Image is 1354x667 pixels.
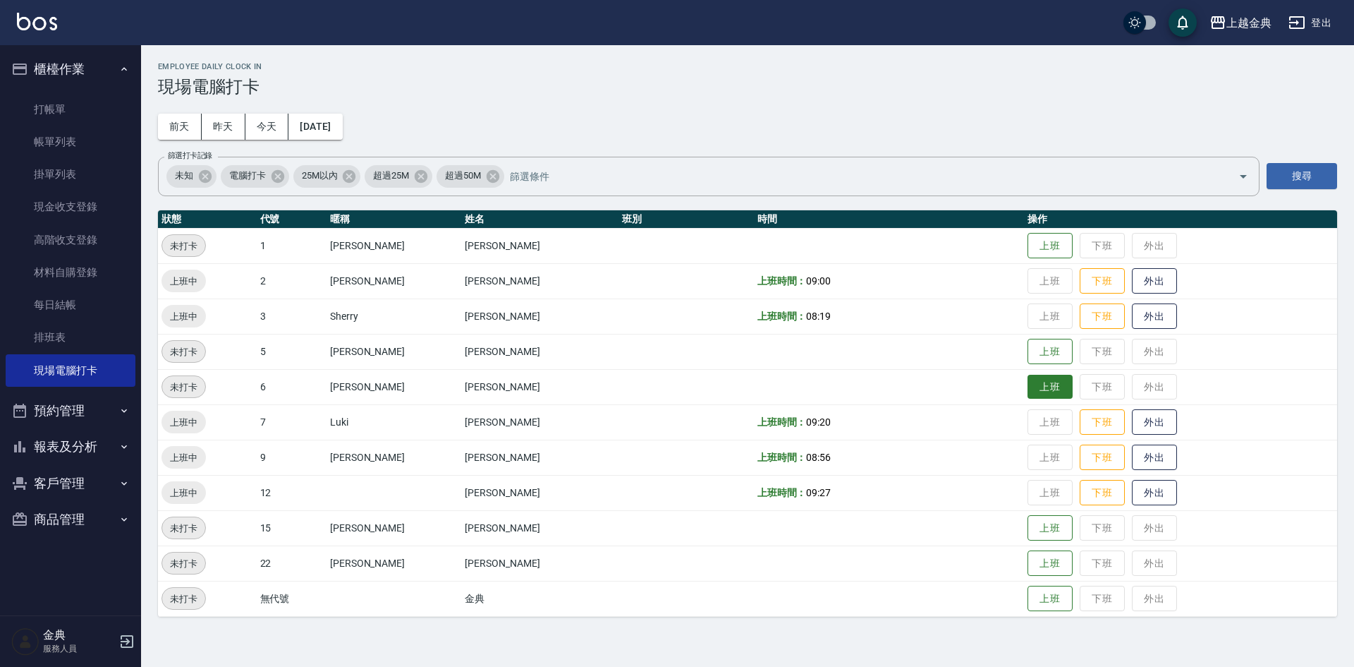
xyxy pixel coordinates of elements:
th: 代號 [257,210,327,229]
span: 未打卡 [162,344,205,359]
td: 2 [257,263,327,299]
button: 下班 [1080,409,1125,435]
td: [PERSON_NAME] [461,263,618,299]
th: 班別 [618,210,754,229]
td: 3 [257,299,327,334]
td: 22 [257,546,327,581]
td: [PERSON_NAME] [327,546,462,581]
td: 1 [257,228,327,263]
button: 下班 [1080,268,1125,294]
span: 09:27 [806,487,831,498]
b: 上班時間： [757,311,807,322]
div: 25M以內 [293,165,361,188]
span: 08:19 [806,311,831,322]
td: 12 [257,475,327,510]
b: 上班時間： [757,487,807,498]
span: 未知 [166,169,202,183]
button: 外出 [1132,445,1177,471]
div: 超過25M [365,165,432,188]
td: [PERSON_NAME] [327,334,462,369]
button: 下班 [1080,445,1125,471]
td: [PERSON_NAME] [461,334,618,369]
button: 客戶管理 [6,465,135,502]
td: 15 [257,510,327,546]
button: 外出 [1132,409,1177,435]
td: [PERSON_NAME] [461,510,618,546]
button: 下班 [1080,480,1125,506]
button: 上班 [1027,586,1073,612]
span: 09:00 [806,275,831,287]
td: [PERSON_NAME] [327,510,462,546]
span: 未打卡 [162,556,205,571]
td: [PERSON_NAME] [327,440,462,475]
button: 上班 [1027,551,1073,577]
span: 08:56 [806,452,831,463]
span: 上班中 [161,415,206,430]
button: Open [1232,165,1255,188]
th: 姓名 [461,210,618,229]
td: [PERSON_NAME] [327,228,462,263]
h3: 現場電腦打卡 [158,77,1337,97]
span: 09:20 [806,416,831,428]
td: [PERSON_NAME] [461,404,618,440]
th: 時間 [754,210,1024,229]
td: [PERSON_NAME] [461,440,618,475]
a: 現場電腦打卡 [6,354,135,387]
span: 上班中 [161,309,206,324]
button: 外出 [1132,268,1177,294]
button: 上班 [1027,233,1073,259]
button: 昨天 [202,114,245,140]
button: 商品管理 [6,501,135,538]
button: 前天 [158,114,202,140]
a: 帳單列表 [6,126,135,158]
button: 報表及分析 [6,428,135,465]
td: [PERSON_NAME] [327,369,462,404]
span: 未打卡 [162,380,205,395]
span: 25M以內 [293,169,346,183]
td: Sherry [327,299,462,334]
button: 下班 [1080,304,1125,330]
p: 服務人員 [43,642,115,655]
input: 篩選條件 [506,164,1214,188]
span: 超過25M [365,169,417,183]
label: 篩選打卡記錄 [168,150,212,161]
div: 超過50M [437,165,504,188]
th: 暱稱 [327,210,462,229]
button: 今天 [245,114,289,140]
td: 6 [257,369,327,404]
span: 上班中 [161,450,206,465]
button: 預約管理 [6,392,135,429]
img: Logo [17,13,57,30]
div: 上越金典 [1226,14,1271,32]
h5: 金典 [43,628,115,642]
button: 上班 [1027,515,1073,541]
button: 上班 [1027,339,1073,365]
span: 上班中 [161,486,206,500]
button: save [1169,8,1197,37]
a: 現金收支登錄 [6,191,135,223]
b: 上班時間： [757,452,807,463]
td: [PERSON_NAME] [461,299,618,334]
td: [PERSON_NAME] [461,475,618,510]
a: 排班表 [6,321,135,354]
a: 每日結帳 [6,289,135,321]
td: [PERSON_NAME] [461,369,618,404]
td: [PERSON_NAME] [461,228,618,263]
td: [PERSON_NAME] [461,546,618,581]
td: 9 [257,440,327,475]
button: 登出 [1283,10,1337,36]
button: 上班 [1027,375,1073,399]
a: 掛單列表 [6,158,135,191]
div: 未知 [166,165,216,188]
span: 未打卡 [162,521,205,536]
th: 狀態 [158,210,257,229]
button: 上越金典 [1204,8,1277,37]
button: [DATE] [288,114,342,140]
td: 5 [257,334,327,369]
button: 搜尋 [1267,163,1337,189]
td: Luki [327,404,462,440]
a: 材料自購登錄 [6,256,135,289]
h2: Employee Daily Clock In [158,62,1337,71]
td: [PERSON_NAME] [327,263,462,299]
b: 上班時間： [757,275,807,287]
